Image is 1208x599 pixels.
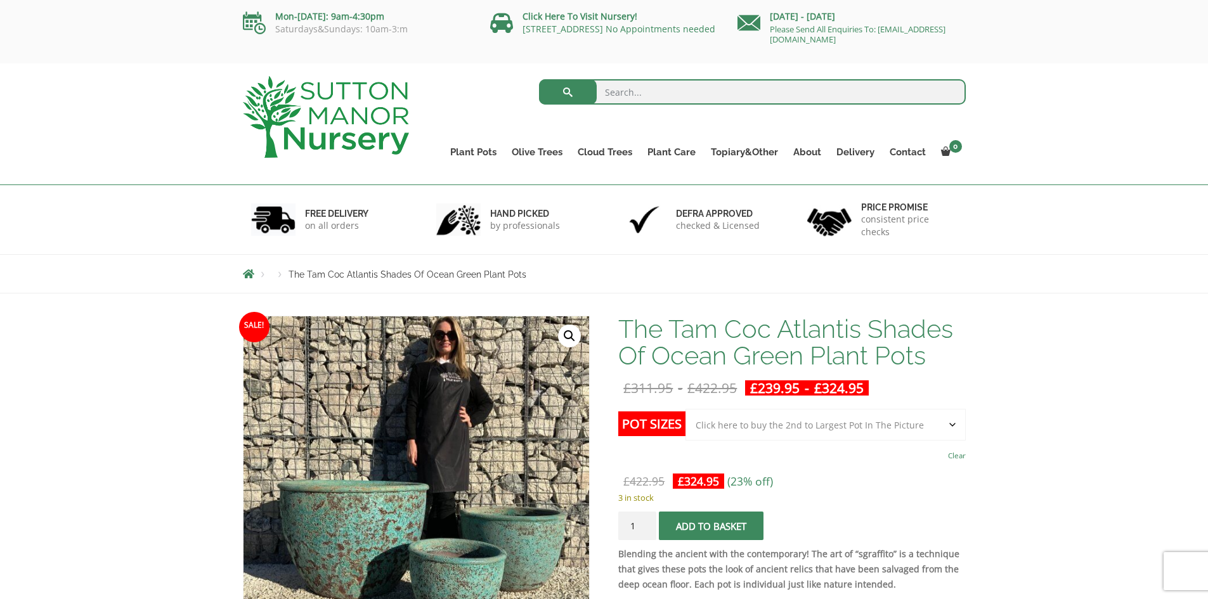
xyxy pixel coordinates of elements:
span: The Tam Coc Atlantis Shades Of Ocean Green Plant Pots [289,269,526,280]
del: - [618,380,742,396]
a: Plant Care [640,143,703,161]
img: 1.jpg [251,203,296,236]
h1: The Tam Coc Atlantis Shades Of Ocean Green Plant Pots [618,316,965,369]
a: Delivery [829,143,882,161]
p: on all orders [305,219,368,232]
span: £ [814,379,822,397]
bdi: 422.95 [687,379,737,397]
span: Sale! [239,312,270,342]
a: 0 [933,143,966,161]
a: Clear options [948,447,966,465]
a: Please Send All Enquiries To: [EMAIL_ADDRESS][DOMAIN_NAME] [770,23,945,45]
bdi: 324.95 [678,473,719,489]
span: £ [623,473,630,489]
span: 0 [949,140,962,153]
h6: FREE DELIVERY [305,208,368,219]
bdi: 422.95 [623,473,665,489]
p: by professionals [490,219,560,232]
nav: Breadcrumbs [243,269,966,279]
a: Cloud Trees [570,143,640,161]
p: [DATE] - [DATE] [737,9,966,24]
bdi: 324.95 [814,379,864,397]
span: £ [750,379,758,397]
a: About [786,143,829,161]
p: Saturdays&Sundays: 10am-3:m [243,24,471,34]
h6: hand picked [490,208,560,219]
strong: Blending the ancient with the contemporary! The art of “sgraffito” is a technique that gives thes... [618,548,959,590]
img: 4.jpg [807,200,852,239]
a: Click Here To Visit Nursery! [523,10,637,22]
ins: - [745,380,869,396]
label: Pot Sizes [618,411,685,436]
span: (23% off) [727,473,773,489]
img: 2.jpg [436,203,481,236]
p: 3 in stock [618,490,965,505]
span: £ [687,379,695,397]
h6: Price promise [861,202,958,213]
img: logo [243,76,409,158]
h6: Defra approved [676,208,760,219]
p: checked & Licensed [676,219,760,232]
input: Product quantity [618,512,656,540]
a: Topiary&Other [703,143,786,161]
input: Search... [539,79,966,105]
img: 3.jpg [622,203,666,236]
bdi: 311.95 [623,379,673,397]
a: Olive Trees [504,143,570,161]
a: View full-screen image gallery [558,325,581,347]
a: Contact [882,143,933,161]
span: £ [623,379,631,397]
a: [STREET_ADDRESS] No Appointments needed [523,23,715,35]
a: Plant Pots [443,143,504,161]
span: £ [678,473,684,489]
p: Mon-[DATE]: 9am-4:30pm [243,9,471,24]
bdi: 239.95 [750,379,800,397]
button: Add to basket [659,512,763,540]
p: consistent price checks [861,213,958,238]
